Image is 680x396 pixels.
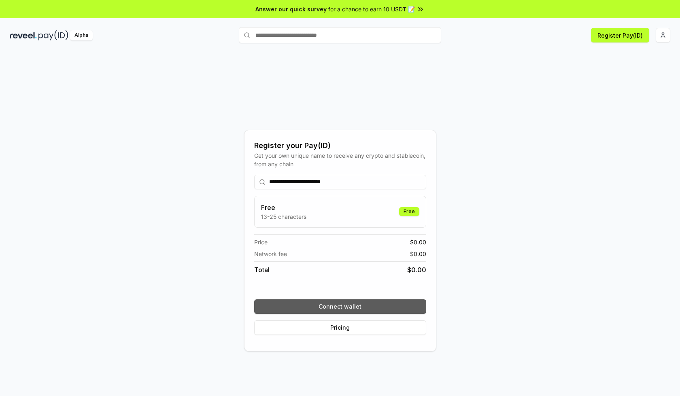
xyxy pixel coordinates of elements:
span: Total [254,265,270,275]
div: Alpha [70,30,93,40]
span: $ 0.00 [410,250,426,258]
div: Free [399,207,419,216]
button: Register Pay(ID) [591,28,649,42]
span: Network fee [254,250,287,258]
button: Connect wallet [254,299,426,314]
img: pay_id [38,30,68,40]
span: for a chance to earn 10 USDT 📝 [328,5,415,13]
button: Pricing [254,320,426,335]
span: Price [254,238,268,246]
div: Get your own unique name to receive any crypto and stablecoin, from any chain [254,151,426,168]
h3: Free [261,203,306,212]
div: Register your Pay(ID) [254,140,426,151]
span: Answer our quick survey [255,5,327,13]
span: $ 0.00 [407,265,426,275]
p: 13-25 characters [261,212,306,221]
span: $ 0.00 [410,238,426,246]
img: reveel_dark [10,30,37,40]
